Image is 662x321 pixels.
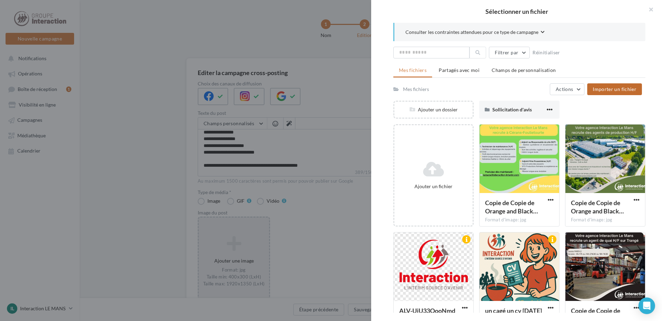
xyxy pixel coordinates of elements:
span: Sollicitation d'avis [492,107,532,112]
h2: Sélectionner un fichier [382,8,651,15]
span: Mes fichiers [399,67,427,73]
span: Actions [556,86,573,92]
span: Consulter les contraintes attendues pour ce type de campagne [405,29,538,36]
span: Partagés avec moi [439,67,480,73]
span: Importer un fichier [593,86,636,92]
div: Ajouter un dossier [394,106,473,113]
div: Open Intercom Messenger [638,297,655,314]
span: un cagé un cv 27 aout [485,307,542,314]
button: Importer un fichier [587,83,642,95]
span: Champs de personnalisation [492,67,556,73]
span: Copie de Copie de Orange and Black Modern Corporate Hiring Facebook Post (1) [485,199,538,215]
span: Copie de Copie de Orange and Black Modern Corporate Hiring Facebook Post [571,199,624,215]
button: Filtrer par [489,47,530,58]
div: Mes fichiers [403,86,429,93]
button: Actions [550,83,584,95]
div: Format d'image: jpg [571,217,639,223]
button: Consulter les contraintes attendues pour ce type de campagne [405,28,545,37]
div: Ajouter un fichier [397,183,470,190]
button: Réinitialiser [530,48,563,57]
div: Format d'image: jpg [485,217,554,223]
